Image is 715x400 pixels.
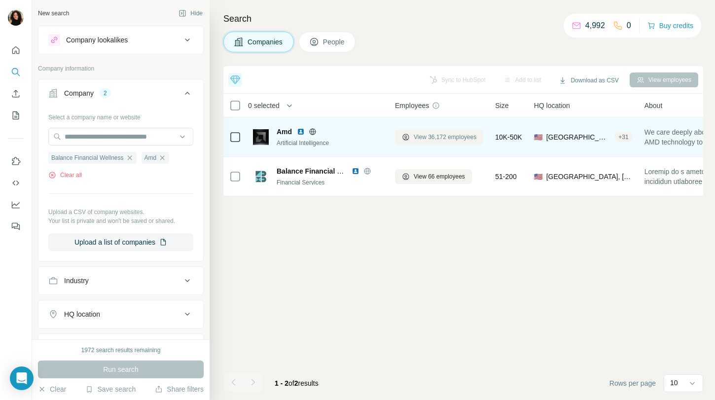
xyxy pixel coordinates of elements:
[64,276,89,286] div: Industry
[534,132,542,142] span: 🇺🇸
[546,132,611,142] span: [GEOGRAPHIC_DATA], [US_STATE]
[66,35,128,45] div: Company lookalikes
[8,107,24,124] button: My lists
[8,174,24,192] button: Use Surfe API
[144,153,157,162] span: Amd
[100,89,111,98] div: 2
[294,379,298,387] span: 2
[277,178,383,187] div: Financial Services
[352,167,359,175] img: LinkedIn logo
[48,171,82,180] button: Clear all
[8,152,24,170] button: Use Surfe on LinkedIn
[253,169,269,184] img: Logo of Balance Financial Wellness
[248,37,284,47] span: Companies
[323,37,346,47] span: People
[48,109,193,122] div: Select a company name or website
[38,302,203,326] button: HQ location
[8,10,24,26] img: Avatar
[395,169,472,184] button: View 66 employees
[253,129,269,145] img: Logo of Amd
[38,336,203,360] button: Annual revenue ($)
[48,208,193,217] p: Upload a CSV of company websites.
[288,379,294,387] span: of
[647,19,693,33] button: Buy credits
[614,133,632,142] div: + 31
[38,384,66,394] button: Clear
[275,379,288,387] span: 1 - 2
[38,9,69,18] div: New search
[495,172,517,182] span: 51-200
[8,218,24,235] button: Feedback
[85,384,136,394] button: Save search
[8,63,24,81] button: Search
[585,20,605,32] p: 4,992
[670,378,678,388] p: 10
[414,172,465,181] span: View 66 employees
[495,132,522,142] span: 10K-50K
[495,101,508,110] span: Size
[223,12,703,26] h4: Search
[277,167,367,175] span: Balance Financial Wellness
[552,73,625,88] button: Download as CSV
[534,101,570,110] span: HQ location
[38,269,203,292] button: Industry
[38,81,203,109] button: Company2
[155,384,204,394] button: Share filters
[38,28,203,52] button: Company lookalikes
[48,233,193,251] button: Upload a list of companies
[627,20,631,32] p: 0
[10,366,34,390] div: Open Intercom Messenger
[248,101,280,110] span: 0 selected
[414,133,476,142] span: View 36,172 employees
[64,309,100,319] div: HQ location
[8,85,24,103] button: Enrich CSV
[8,41,24,59] button: Quick start
[297,128,305,136] img: LinkedIn logo
[546,172,633,182] span: [GEOGRAPHIC_DATA], [US_STATE]
[48,217,193,225] p: Your list is private and won't be saved or shared.
[609,378,656,388] span: Rows per page
[172,6,210,21] button: Hide
[395,130,483,145] button: View 36,172 employees
[38,64,204,73] p: Company information
[534,172,542,182] span: 🇺🇸
[64,88,94,98] div: Company
[277,139,383,147] div: Artificial Intelligence
[275,379,319,387] span: results
[277,127,292,137] span: Amd
[395,101,429,110] span: Employees
[81,346,161,355] div: 1972 search results remaining
[8,196,24,214] button: Dashboard
[51,153,124,162] span: Balance Financial Wellness
[644,101,663,110] span: About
